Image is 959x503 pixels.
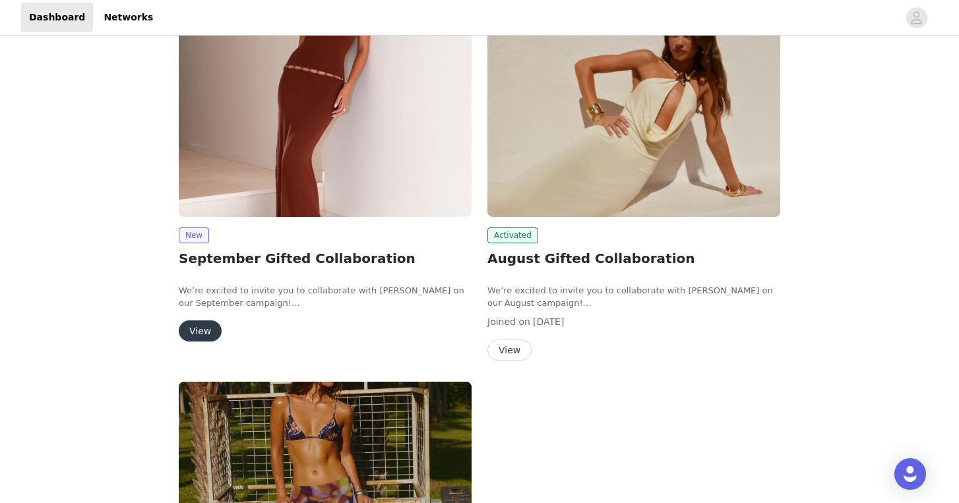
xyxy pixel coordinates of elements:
[487,316,530,327] span: Joined on
[533,316,564,327] span: [DATE]
[487,249,780,268] h2: August Gifted Collaboration
[179,284,472,310] p: We’re excited to invite you to collaborate with [PERSON_NAME] on our September campaign!
[179,227,209,243] span: New
[179,249,472,268] h2: September Gifted Collaboration
[487,340,532,361] button: View
[96,3,161,32] a: Networks
[910,7,923,28] div: avatar
[894,458,926,490] div: Open Intercom Messenger
[179,320,222,341] button: View
[487,284,780,310] p: We’re excited to invite you to collaborate with [PERSON_NAME] on our August campaign!
[487,227,538,243] span: Activated
[179,326,222,336] a: View
[21,3,93,32] a: Dashboard
[487,345,532,355] a: View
